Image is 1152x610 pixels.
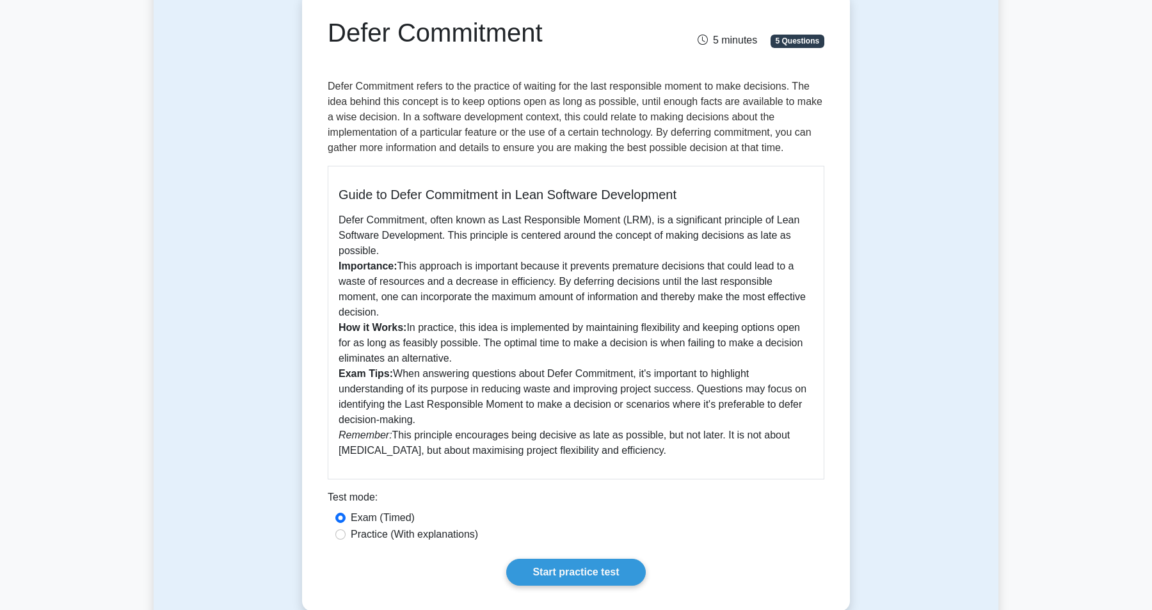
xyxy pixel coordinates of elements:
[339,322,406,333] b: How it Works:
[328,17,653,48] h1: Defer Commitment
[771,35,824,47] span: 5 Questions
[351,527,478,542] label: Practice (With explanations)
[351,510,415,526] label: Exam (Timed)
[339,213,813,458] p: Defer Commitment, often known as Last Responsible Moment (LRM), is a significant principle of Lea...
[339,261,397,271] b: Importance:
[698,35,757,45] span: 5 minutes
[328,79,824,156] p: Defer Commitment refers to the practice of waiting for the last responsible moment to make decisi...
[339,187,813,202] h5: Guide to Defer Commitment in Lean Software Development
[328,490,824,510] div: Test mode:
[506,559,645,586] a: Start practice test
[339,429,392,440] i: Remember:
[339,368,393,379] b: Exam Tips:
